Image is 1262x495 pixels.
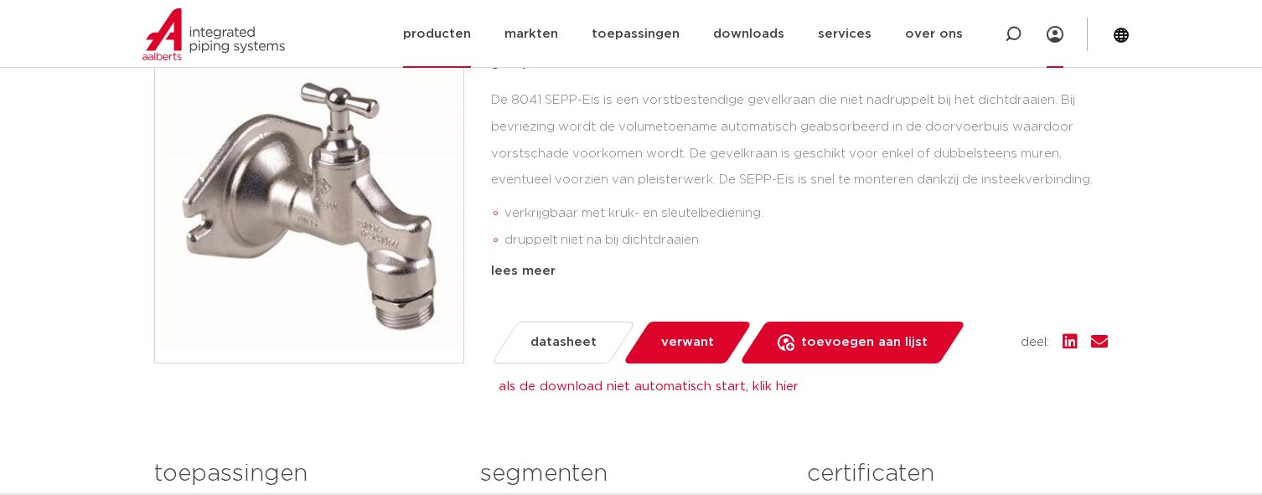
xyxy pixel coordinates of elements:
[154,457,455,491] h3: toepassingen
[504,227,1108,254] li: druppelt niet na bij dichtdraaien
[801,329,928,356] span: toevoegen aan lijst
[807,457,1108,491] h3: certificaten
[504,200,1108,227] li: verkrijgbaar met kruk- en sleutelbediening.
[661,329,714,356] span: verwant
[480,457,781,491] h3: segmenten
[491,322,636,364] a: datasheet
[491,87,1108,255] div: De 8041 SEPP-Eis is een vorstbestendige gevelkraan die niet nadruppelt bij het dichtdraaien. Bij ...
[499,380,799,393] a: als de download niet automatisch start, klik hier
[155,54,463,363] img: Product Image for SEPP-Eis kraankop (krukbediening)
[491,261,1108,281] div: lees meer
[504,254,1108,281] li: eenvoudige en snelle montage dankzij insteekverbinding
[530,329,597,356] span: datasheet
[623,322,753,364] a: verwant
[1021,333,1049,353] span: deel:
